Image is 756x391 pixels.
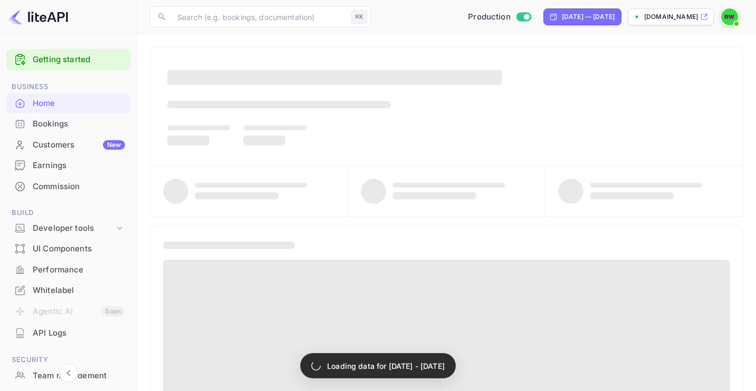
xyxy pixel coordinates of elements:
div: Click to change the date range period [543,8,621,25]
div: ⌘K [351,10,367,24]
a: Bookings [6,114,130,133]
span: Security [6,354,130,366]
a: Whitelabel [6,280,130,300]
div: Bookings [33,118,125,130]
a: UI Components [6,239,130,258]
input: Search (e.g. bookings, documentation) [171,6,347,27]
div: New [103,140,125,150]
div: Commission [6,177,130,197]
div: UI Components [6,239,130,259]
div: API Logs [33,327,125,339]
button: Collapse navigation [59,364,78,383]
div: API Logs [6,323,130,344]
div: Performance [33,264,125,276]
p: [DOMAIN_NAME] [644,12,698,22]
div: Team management [6,366,130,386]
div: [DATE] — [DATE] [562,12,615,22]
a: CustomersNew [6,135,130,154]
a: Team management [6,366,130,385]
div: Developer tools [33,222,114,234]
div: UI Components [33,243,125,255]
div: Whitelabel [6,280,130,301]
div: Developer tools [6,219,130,238]
a: API Logs [6,323,130,343]
div: Getting started [6,49,130,71]
div: Bookings [6,114,130,134]
div: Home [33,97,125,110]
img: LiteAPI logo [8,8,68,25]
div: Team management [33,370,125,382]
div: Home [6,93,130,114]
a: Home [6,93,130,113]
p: Loading data for [DATE] - [DATE] [327,360,445,372]
span: Production [468,11,511,23]
div: Commission [33,181,125,193]
div: Customers [33,139,125,151]
div: CustomersNew [6,135,130,155]
div: Switch to Sandbox mode [464,11,535,23]
div: Earnings [6,155,130,176]
a: Getting started [33,54,125,66]
div: Earnings [33,160,125,172]
a: Commission [6,177,130,196]
span: Business [6,81,130,93]
a: Performance [6,260,130,279]
div: Whitelabel [33,285,125,297]
div: Performance [6,260,130,280]
span: Build [6,207,130,219]
a: Earnings [6,155,130,175]
img: Royal Air Maroc WL [721,8,738,25]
